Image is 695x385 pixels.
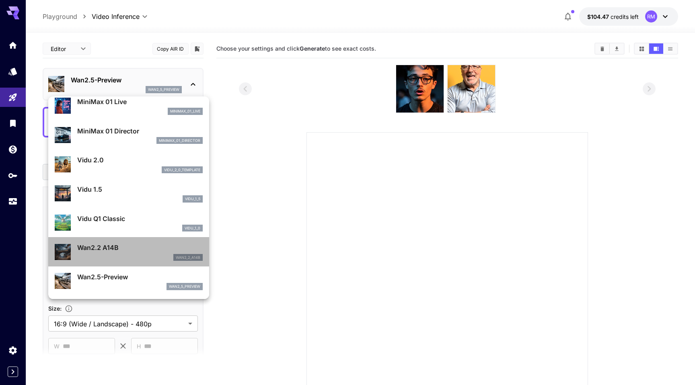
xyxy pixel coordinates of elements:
p: Vidu Q1 Classic [77,214,203,223]
p: minimax_01_live [170,109,200,114]
p: wan2_5_preview [169,284,200,289]
p: Vidu 2.0 [77,155,203,165]
div: Vidu 2.0vidu_2_0_template [55,152,203,176]
p: Vidu 1.5 [77,184,203,194]
p: vidu_1_0 [185,225,200,231]
div: Wan2.5-Previewwan2_5_preview [55,269,203,293]
p: minimax_01_director [159,138,200,143]
div: Wan2.2 A14Bwan2_2_a14b [55,240,203,264]
div: Vidu Q1 Classicvidu_1_0 [55,211,203,235]
div: MiniMax 01 Liveminimax_01_live [55,94,203,118]
p: vidu_1_5 [185,196,200,202]
p: wan2_2_a14b [176,255,200,260]
p: Wan2.5-Preview [77,272,203,282]
p: vidu_2_0_template [164,167,200,173]
p: Wan2.2 A14B [77,243,203,252]
div: MiniMax 01 Directorminimax_01_director [55,123,203,147]
p: MiniMax 01 Live [77,97,203,106]
div: Vidu 1.5vidu_1_5 [55,181,203,206]
p: MiniMax 01 Director [77,126,203,136]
